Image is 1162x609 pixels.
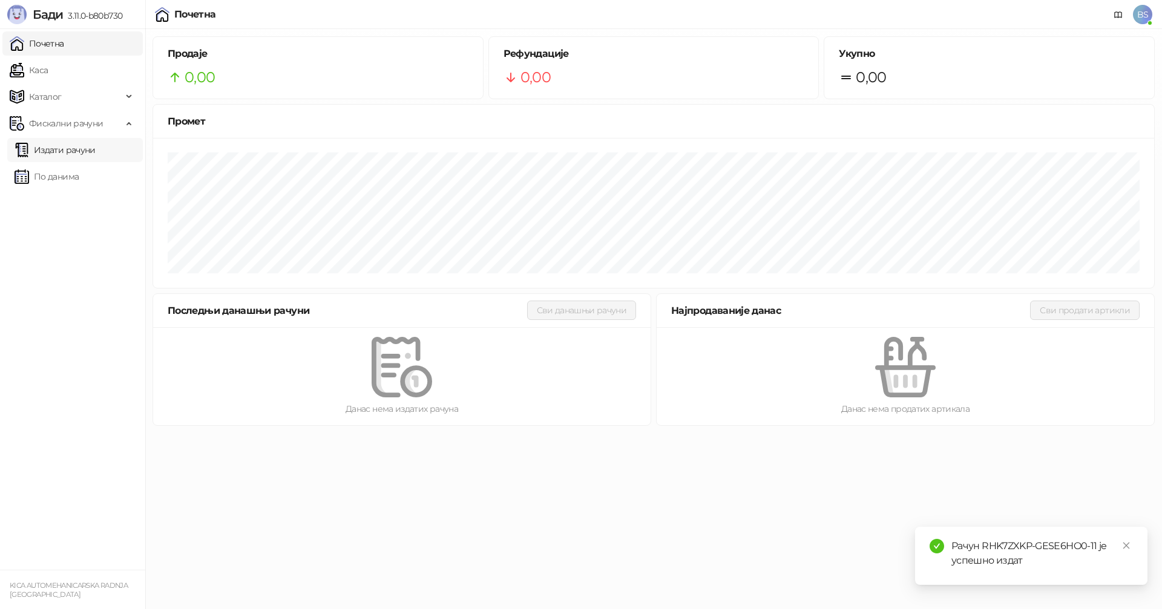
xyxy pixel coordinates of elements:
[839,47,1140,61] h5: Укупно
[1133,5,1152,24] span: BS
[33,7,63,22] span: Бади
[930,539,944,553] span: check-circle
[174,10,216,19] div: Почетна
[1122,541,1131,550] span: close
[520,66,551,89] span: 0,00
[29,85,62,109] span: Каталог
[15,138,96,162] a: Издати рачуни
[168,47,468,61] h5: Продаје
[29,111,103,135] span: Фискални рачуни
[15,164,79,189] a: По данима
[1109,5,1128,24] a: Документација
[504,47,804,61] h5: Рефундације
[63,10,122,21] span: 3.11.0-b80b730
[676,402,1135,415] div: Данас нема продатих артикала
[185,66,215,89] span: 0,00
[527,301,636,320] button: Сви данашњи рачуни
[10,58,48,82] a: Каса
[168,303,527,318] div: Последњи данашњи рачуни
[168,114,1140,129] div: Промет
[671,303,1030,318] div: Најпродаваније данас
[10,581,128,599] small: KICA AUTOMEHANICARSKA RADNJA [GEOGRAPHIC_DATA]
[7,5,27,24] img: Logo
[10,31,64,56] a: Почетна
[172,402,631,415] div: Данас нема издатих рачуна
[1030,301,1140,320] button: Сви продати артикли
[856,66,886,89] span: 0,00
[1120,539,1133,552] a: Close
[951,539,1133,568] div: Рачун RHK7ZXKP-GESE6HO0-11 је успешно издат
